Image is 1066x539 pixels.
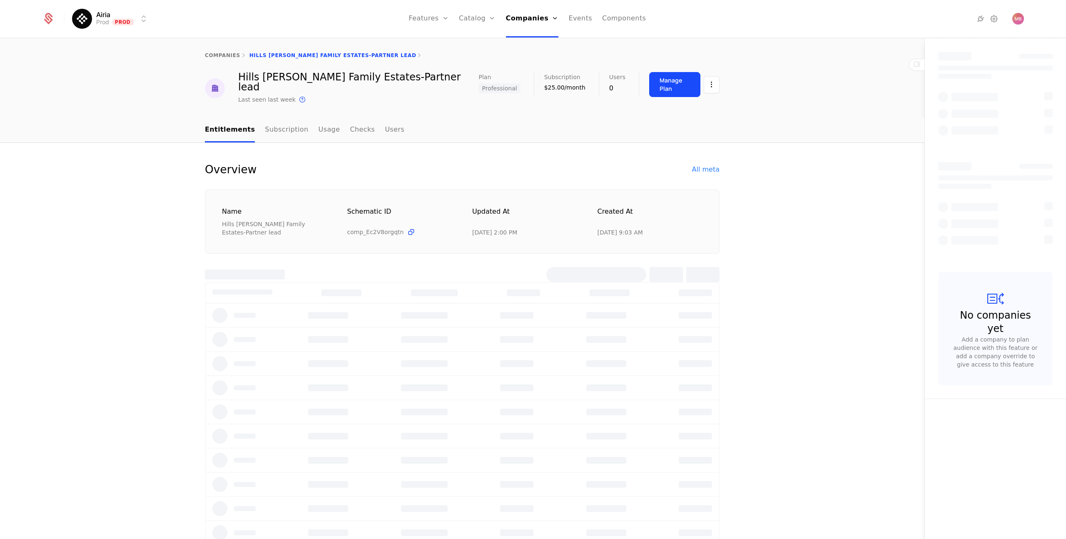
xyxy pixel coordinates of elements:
div: $25.00/month [544,83,585,92]
span: comp_Ec2V8orgqtn [347,228,404,236]
div: No companies yet [955,309,1036,335]
div: 0 [609,83,625,93]
div: Created at [598,207,703,225]
a: Subscription [265,118,308,142]
span: Users [609,74,625,80]
div: Last seen last week [238,95,296,104]
a: Settings [989,14,999,24]
div: Hills [PERSON_NAME] Family Estates-Partner lead [238,72,478,92]
button: Select action [704,72,720,97]
span: Subscription [544,74,580,80]
div: Prod [96,18,109,26]
div: Schematic ID [347,207,453,225]
a: Integrations [976,14,986,24]
a: Usage [319,118,340,142]
img: Hills Smith Family Estates-Partner lead [205,78,225,98]
div: Manage Plan [660,76,690,93]
img: Matt Bell [1012,13,1024,25]
a: Users [385,118,404,142]
div: Name [222,207,327,217]
div: Updated at [472,207,578,225]
a: Entitlements [205,118,255,142]
a: companies [205,52,240,58]
button: Manage Plan [649,72,700,97]
div: All meta [692,165,720,175]
nav: Main [205,118,720,142]
img: Airia [72,9,92,29]
div: 9/25/25, 2:00 PM [472,228,517,237]
span: Prod [112,19,134,25]
button: Open user button [1012,13,1024,25]
div: Hills [PERSON_NAME] Family Estates-Partner lead [222,220,327,237]
span: Airia [96,11,110,18]
span: Professional [478,83,520,93]
button: Select environment [75,10,149,28]
span: Plan [478,74,491,80]
div: Add a company to plan audience with this feature or add a company override to give access to this... [951,335,1039,369]
ul: Choose Sub Page [205,118,404,142]
a: Checks [350,118,375,142]
div: Overview [205,163,257,176]
div: 3/18/25, 9:03 AM [598,228,643,237]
